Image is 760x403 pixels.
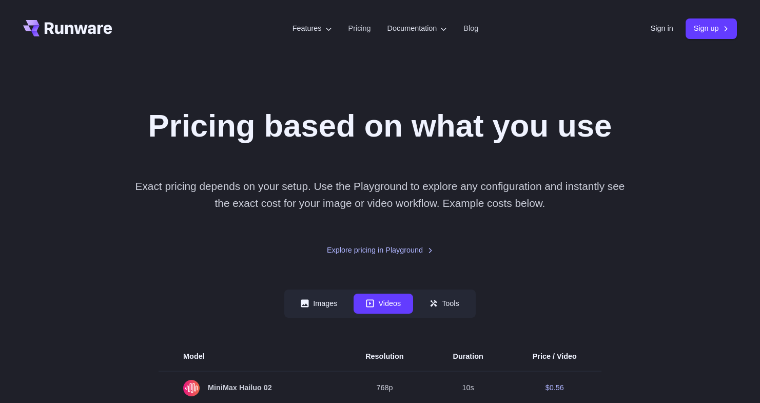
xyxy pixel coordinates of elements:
[293,23,332,34] label: Features
[387,23,447,34] label: Documentation
[148,107,612,145] h1: Pricing based on what you use
[183,380,316,396] span: MiniMax Hailuo 02
[327,244,433,256] a: Explore pricing in Playground
[354,294,413,314] button: Videos
[651,23,673,34] a: Sign in
[417,294,472,314] button: Tools
[130,178,630,212] p: Exact pricing depends on your setup. Use the Playground to explore any configuration and instantl...
[348,23,371,34] a: Pricing
[428,342,508,371] th: Duration
[686,18,737,39] a: Sign up
[463,23,478,34] a: Blog
[288,294,349,314] button: Images
[508,342,601,371] th: Price / Video
[159,342,341,371] th: Model
[23,20,112,36] a: Go to /
[341,342,428,371] th: Resolution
